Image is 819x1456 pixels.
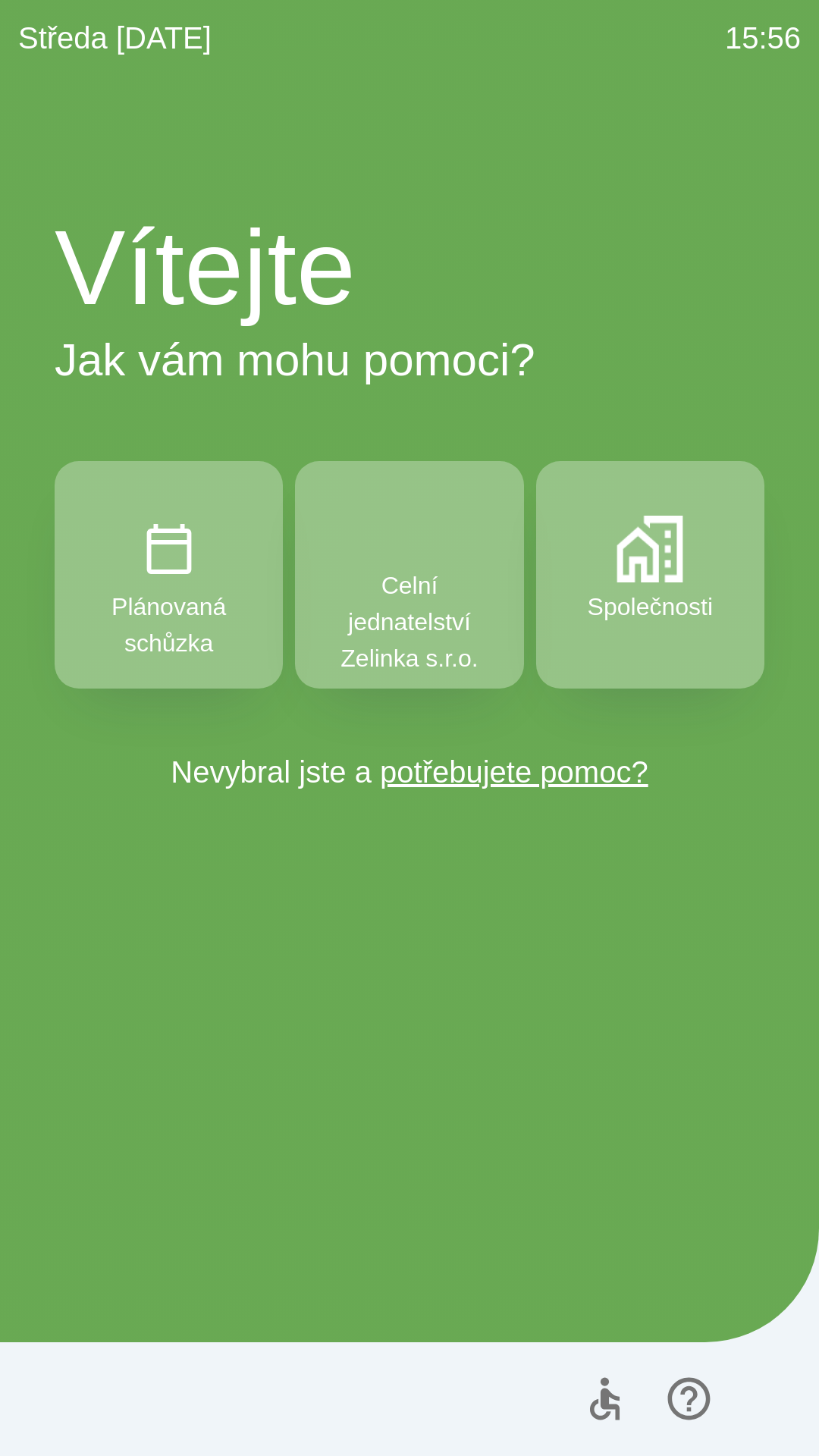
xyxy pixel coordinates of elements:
img: Logo [55,106,764,179]
button: Společnosti [536,461,764,689]
img: 58b4041c-2a13-40f9-aad2-b58ace873f8c.png [617,516,683,582]
p: Celní jednatelství Zelinka s.r.o. [331,567,487,676]
button: Plánovaná schůzka [55,461,283,689]
h1: Vítejte [55,203,764,332]
p: Plánovaná schůzka [91,588,246,661]
img: 889875ac-0dea-4846-af73-0927569c3e97.png [376,516,443,561]
img: 0ea463ad-1074-4378-bee6-aa7a2f5b9440.png [136,516,202,582]
h2: Jak vám mohu pomoci? [55,332,764,388]
p: Společnosti [588,588,713,625]
img: cs flag [748,1379,789,1420]
p: 15:56 [725,15,801,61]
p: Nevybral jste a [55,749,764,795]
button: Celní jednatelství Zelinka s.r.o. [295,461,523,689]
a: potřebujete pomoc? [380,755,648,789]
p: středa [DATE] [18,15,212,61]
